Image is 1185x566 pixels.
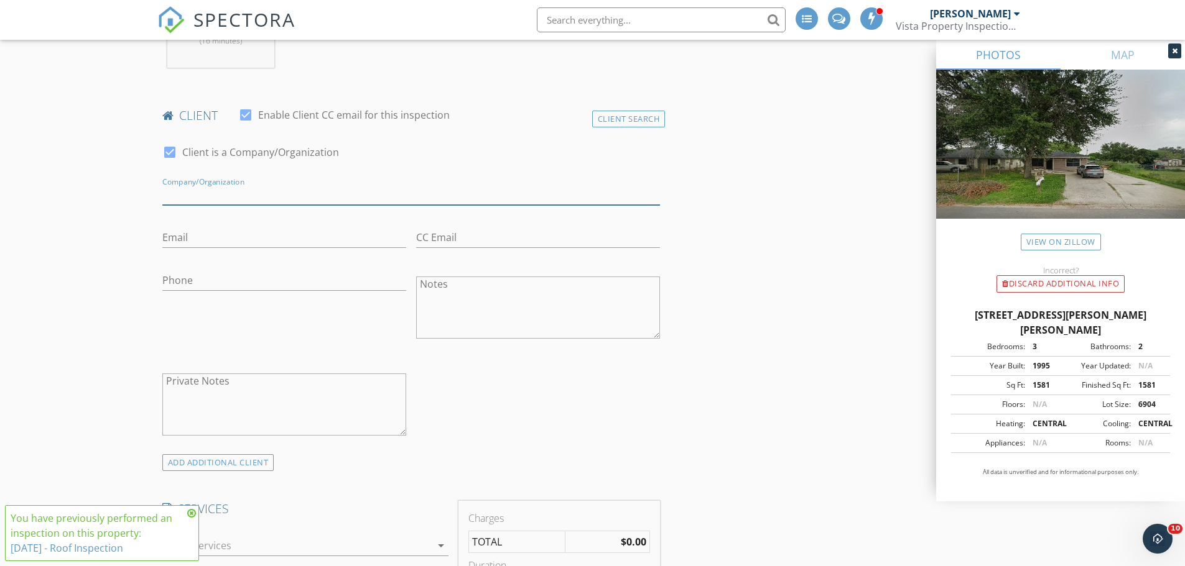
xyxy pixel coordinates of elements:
label: Client is a Company/Organization [182,146,339,158]
div: CENTRAL [1131,418,1166,429]
div: Discard Additional info [997,275,1125,293]
div: 6904 [1131,399,1166,410]
div: [PERSON_NAME] [930,7,1011,20]
div: 1581 [1131,380,1166,391]
div: Year Updated: [1061,360,1131,372]
a: SPECTORA [157,17,295,43]
div: Cooling: [1061,418,1131,429]
span: N/A [1138,437,1153,448]
div: Rooms: [1061,437,1131,449]
span: SPECTORA [193,6,295,32]
a: PHOTOS [936,40,1061,70]
div: Charges [468,511,650,526]
div: Heating: [955,418,1025,429]
strong: $0.00 [621,535,646,549]
div: You have previously performed an inspection on this property: [11,511,184,555]
div: ADD ADDITIONAL client [162,454,274,471]
div: Year Built: [955,360,1025,372]
div: Appliances: [955,437,1025,449]
img: The Best Home Inspection Software - Spectora [157,6,185,34]
h4: client [162,107,661,124]
div: Vista Property Inspections LLC. [896,20,1020,32]
a: [DATE] - Roof Inspection [11,541,123,555]
input: Search everything... [537,7,786,32]
div: 3 [1025,341,1061,352]
div: Sq Ft: [955,380,1025,391]
input: Company/Organization [162,185,661,205]
p: All data is unverified and for informational purposes only. [951,468,1170,477]
div: Bedrooms: [955,341,1025,352]
span: N/A [1033,437,1047,448]
span: N/A [1033,399,1047,409]
div: Client Search [592,111,666,127]
span: 10 [1168,524,1183,534]
img: streetview [936,70,1185,249]
div: Incorrect? [936,265,1185,275]
label: Enable Client CC email for this inspection [258,109,450,121]
a: MAP [1061,40,1185,70]
div: Floors: [955,399,1025,410]
div: 1581 [1025,380,1061,391]
div: 1995 [1025,360,1061,372]
div: CENTRAL [1025,418,1061,429]
div: Lot Size: [1061,399,1131,410]
a: View on Zillow [1021,234,1101,250]
div: Bathrooms: [1061,341,1131,352]
div: 2 [1131,341,1166,352]
h4: SERVICES [162,501,448,517]
span: N/A [1138,360,1153,371]
div: Finished Sq Ft: [1061,380,1131,391]
div: [STREET_ADDRESS][PERSON_NAME][PERSON_NAME] [951,308,1170,337]
iframe: Intercom live chat [1143,524,1173,554]
td: TOTAL [468,531,565,553]
i: arrow_drop_down [434,538,448,553]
